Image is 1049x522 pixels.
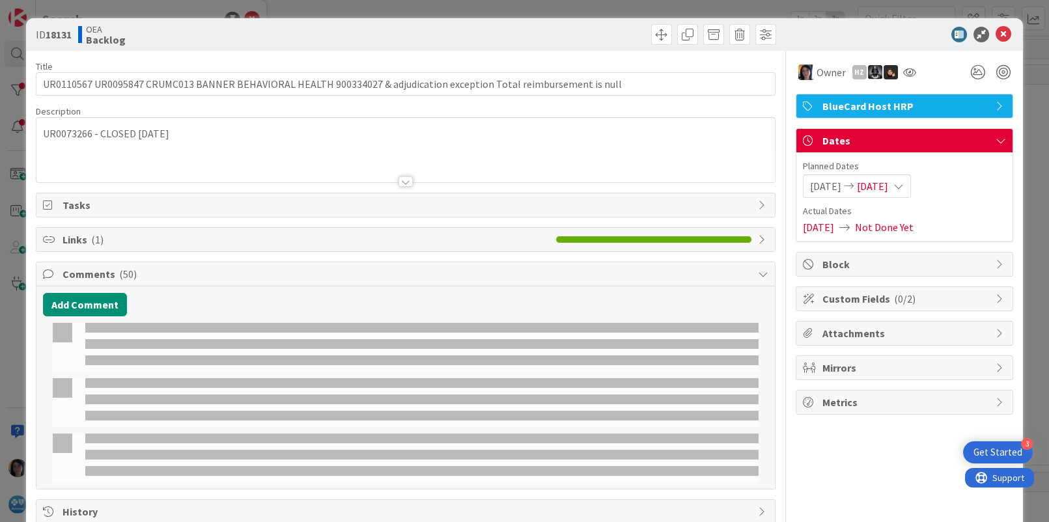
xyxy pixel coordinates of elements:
[894,292,916,305] span: ( 0/2 )
[63,232,549,247] span: Links
[803,219,834,235] span: [DATE]
[1021,438,1033,450] div: 3
[822,394,989,410] span: Metrics
[63,266,751,282] span: Comments
[822,291,989,307] span: Custom Fields
[963,441,1033,463] div: Open Get Started checklist, remaining modules: 3
[43,126,768,141] p: UR0073266 - CLOSED [DATE]
[27,2,59,18] span: Support
[86,24,126,34] span: OEA
[803,159,1006,173] span: Planned Dates
[36,72,775,96] input: type card name here...
[119,268,137,281] span: ( 50 )
[798,64,814,80] img: TC
[36,27,72,42] span: ID
[852,65,867,79] div: HZ
[36,61,53,72] label: Title
[822,256,989,272] span: Block
[855,219,914,235] span: Not Done Yet
[857,178,888,194] span: [DATE]
[822,360,989,376] span: Mirrors
[91,233,104,246] span: ( 1 )
[43,293,127,316] button: Add Comment
[868,65,882,79] img: KG
[822,133,989,148] span: Dates
[36,105,81,117] span: Description
[63,197,751,213] span: Tasks
[817,64,846,80] span: Owner
[810,178,841,194] span: [DATE]
[86,34,126,45] b: Backlog
[822,325,989,341] span: Attachments
[803,204,1006,218] span: Actual Dates
[884,65,898,79] img: ZB
[63,504,751,519] span: History
[822,98,989,114] span: BlueCard Host HRP
[46,28,72,41] b: 18131
[973,446,1022,459] div: Get Started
